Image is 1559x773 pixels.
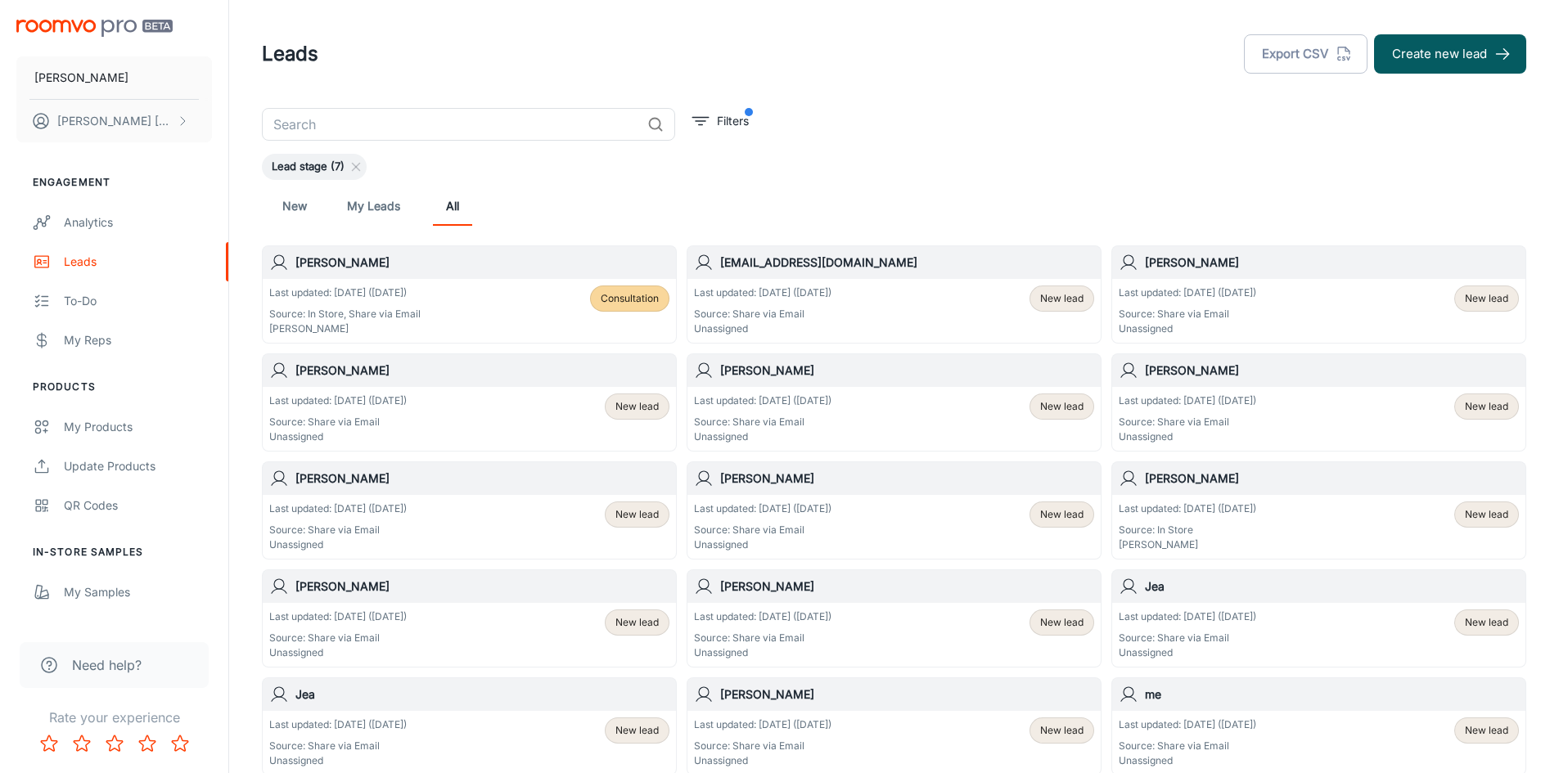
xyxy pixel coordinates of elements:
a: New [275,187,314,226]
p: Last updated: [DATE] ([DATE]) [269,609,407,624]
p: Last updated: [DATE] ([DATE]) [694,501,831,516]
button: filter [688,108,753,134]
a: [PERSON_NAME]Last updated: [DATE] ([DATE])Source: In Store, Share via Email[PERSON_NAME]Consultation [262,245,677,344]
span: New lead [615,399,659,414]
input: Search [262,108,641,141]
p: Source: In Store, Share via Email [269,307,421,321]
p: Source: Share via Email [1119,307,1256,321]
span: New lead [1465,399,1508,414]
div: My Samples [64,583,212,601]
span: New lead [1040,723,1084,738]
p: Last updated: [DATE] ([DATE]) [269,285,421,300]
p: Source: Share via Email [1119,415,1256,429]
p: Unassigned [694,429,831,444]
h6: [PERSON_NAME] [720,470,1094,488]
a: [EMAIL_ADDRESS][DOMAIN_NAME]Last updated: [DATE] ([DATE])Source: Share via EmailUnassignedNew lead [687,245,1102,344]
button: [PERSON_NAME] [16,56,212,99]
p: Rate your experience [13,708,215,727]
button: Rate 5 star [164,727,196,760]
h6: [PERSON_NAME] [1145,254,1519,272]
span: Need help? [72,655,142,675]
p: Source: Share via Email [1119,631,1256,645]
p: Unassigned [694,645,831,660]
p: Unassigned [269,429,407,444]
p: Unassigned [694,753,831,768]
a: [PERSON_NAME]Last updated: [DATE] ([DATE])Source: Share via EmailUnassignedNew lead [687,353,1102,452]
p: [PERSON_NAME] [34,69,128,87]
h6: [PERSON_NAME] [295,362,669,380]
h6: [PERSON_NAME] [1145,470,1519,488]
img: Roomvo PRO Beta [16,20,173,37]
h6: [PERSON_NAME] [295,578,669,595]
div: My Products [64,418,212,436]
p: Source: Share via Email [694,523,831,537]
span: Consultation [601,291,659,306]
p: Unassigned [1119,429,1256,444]
p: Source: In Store [1119,523,1256,537]
p: Last updated: [DATE] ([DATE]) [694,717,831,732]
span: New lead [1040,615,1084,630]
h6: [PERSON_NAME] [720,362,1094,380]
span: New lead [1465,615,1508,630]
button: Rate 3 star [98,727,131,760]
button: Create new lead [1374,34,1526,74]
h6: [PERSON_NAME] [720,578,1094,595]
p: Unassigned [269,645,407,660]
div: My Stores [64,622,212,640]
a: [PERSON_NAME]Last updated: [DATE] ([DATE])Source: Share via EmailUnassignedNew lead [1111,353,1526,452]
span: New lead [1465,507,1508,522]
a: [PERSON_NAME]Last updated: [DATE] ([DATE])Source: Share via EmailUnassignedNew lead [687,569,1102,667]
div: My Reps [64,331,212,349]
a: [PERSON_NAME]Last updated: [DATE] ([DATE])Source: Share via EmailUnassignedNew lead [687,461,1102,560]
p: Last updated: [DATE] ([DATE]) [269,501,407,516]
h6: [EMAIL_ADDRESS][DOMAIN_NAME] [720,254,1094,272]
span: New lead [1040,399,1084,414]
a: All [433,187,472,226]
p: Filters [717,112,749,130]
p: Source: Share via Email [1119,739,1256,753]
a: [PERSON_NAME]Last updated: [DATE] ([DATE])Source: Share via EmailUnassignedNew lead [1111,245,1526,344]
div: QR Codes [64,497,212,515]
h6: [PERSON_NAME] [295,470,669,488]
button: Rate 4 star [131,727,164,760]
h6: [PERSON_NAME] [295,254,669,272]
span: New lead [615,615,659,630]
button: Rate 1 star [33,727,65,760]
p: Unassigned [1119,753,1256,768]
p: Last updated: [DATE] ([DATE]) [269,393,407,408]
a: [PERSON_NAME]Last updated: [DATE] ([DATE])Source: Share via EmailUnassignedNew lead [262,353,677,452]
a: [PERSON_NAME]Last updated: [DATE] ([DATE])Source: In Store[PERSON_NAME]New lead [1111,461,1526,560]
p: [PERSON_NAME] [PERSON_NAME] [57,112,173,130]
p: Unassigned [269,537,407,552]
button: Rate 2 star [65,727,98,760]
p: Last updated: [DATE] ([DATE]) [1119,609,1256,624]
span: New lead [1040,507,1084,522]
h6: me [1145,685,1519,703]
div: Leads [64,253,212,271]
p: Unassigned [694,321,831,336]
p: Last updated: [DATE] ([DATE]) [1119,393,1256,408]
p: Source: Share via Email [694,415,831,429]
p: Source: Share via Email [269,415,407,429]
p: Unassigned [694,537,831,552]
p: Last updated: [DATE] ([DATE]) [694,285,831,300]
span: Lead stage (7) [262,159,354,175]
a: [PERSON_NAME]Last updated: [DATE] ([DATE])Source: Share via EmailUnassignedNew lead [262,569,677,667]
p: Source: Share via Email [269,739,407,753]
p: Last updated: [DATE] ([DATE]) [269,717,407,732]
div: Lead stage (7) [262,154,367,180]
p: Unassigned [1119,321,1256,336]
p: Last updated: [DATE] ([DATE]) [1119,717,1256,732]
button: [PERSON_NAME] [PERSON_NAME] [16,100,212,142]
div: Update Products [64,457,212,475]
p: [PERSON_NAME] [269,321,421,336]
a: JeaLast updated: [DATE] ([DATE])Source: Share via EmailUnassignedNew lead [1111,569,1526,667]
p: Source: Share via Email [269,523,407,537]
span: New lead [1040,291,1084,306]
p: Source: Share via Email [694,631,831,645]
h6: Jea [295,685,669,703]
p: [PERSON_NAME] [1119,537,1256,552]
div: To-do [64,292,212,310]
p: Unassigned [1119,645,1256,660]
a: [PERSON_NAME]Last updated: [DATE] ([DATE])Source: Share via EmailUnassignedNew lead [262,461,677,560]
